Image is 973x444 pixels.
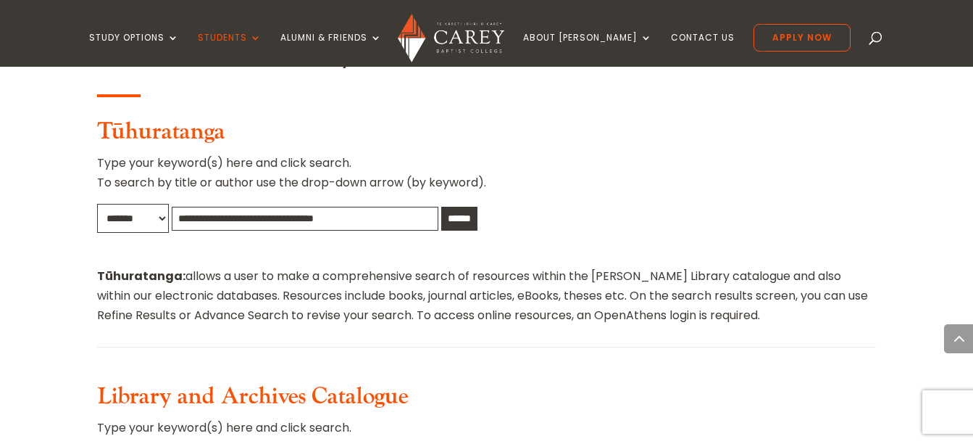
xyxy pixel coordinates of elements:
[523,33,652,67] a: About [PERSON_NAME]
[671,33,735,67] a: Contact Us
[97,118,875,153] h3: Tūhuratanga
[398,14,504,62] img: Carey Baptist College
[89,33,179,67] a: Study Options
[97,383,875,418] h3: Library and Archives Catalogue
[97,268,185,284] strong: Tūhuratanga:
[280,33,382,67] a: Alumni & Friends
[97,266,875,326] p: allows a user to make a comprehensive search of resources within the [PERSON_NAME] Library catalo...
[753,24,851,52] a: Apply Now
[198,33,262,67] a: Students
[97,153,875,204] p: Type your keyword(s) here and click search. To search by title or author use the drop-down arrow ...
